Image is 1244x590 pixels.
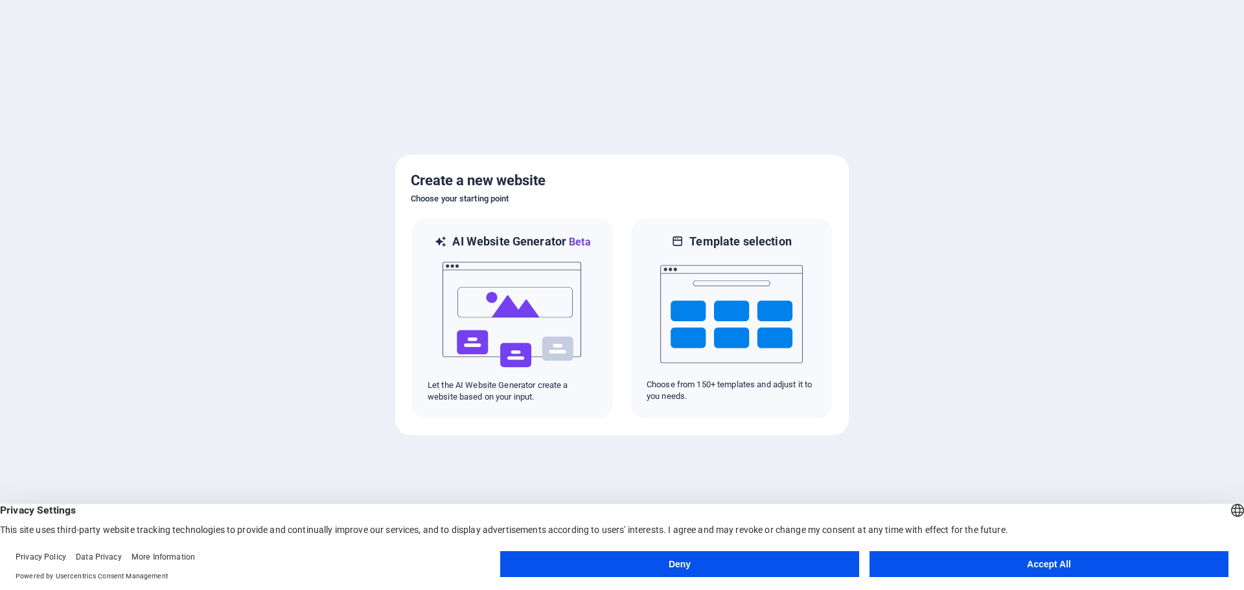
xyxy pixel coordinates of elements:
[411,191,833,207] h6: Choose your starting point
[689,234,791,249] h6: Template selection
[441,250,584,380] img: ai
[566,236,591,248] span: Beta
[411,170,833,191] h5: Create a new website
[630,217,833,420] div: Template selectionChoose from 150+ templates and adjust it to you needs.
[452,234,590,250] h6: AI Website Generator
[428,380,597,403] p: Let the AI Website Generator create a website based on your input.
[411,217,614,420] div: AI Website GeneratorBetaaiLet the AI Website Generator create a website based on your input.
[647,379,816,402] p: Choose from 150+ templates and adjust it to you needs.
